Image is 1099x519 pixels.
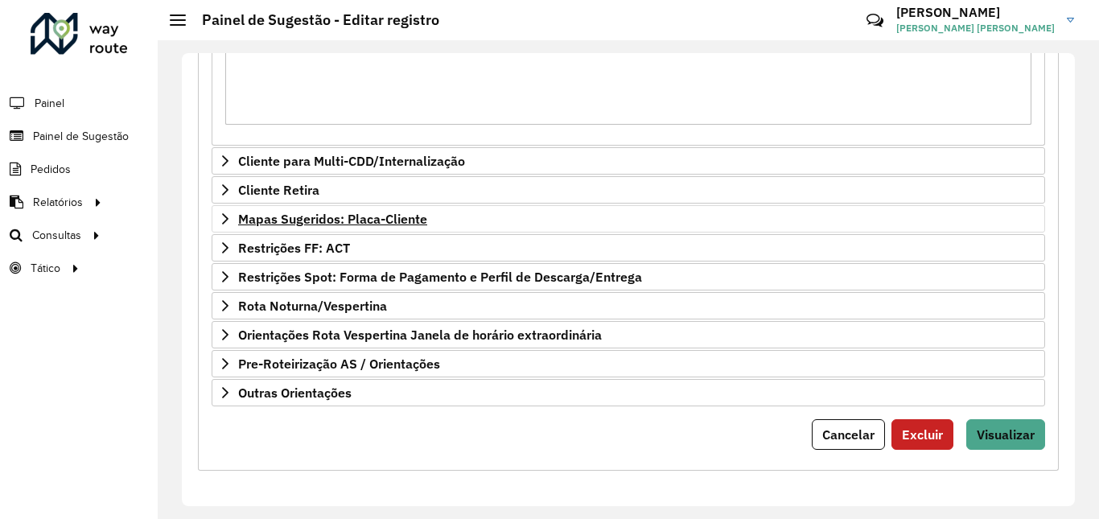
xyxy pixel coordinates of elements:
[238,241,350,254] span: Restrições FF: ACT
[238,183,319,196] span: Cliente Retira
[33,128,129,145] span: Painel de Sugestão
[238,154,465,167] span: Cliente para Multi-CDD/Internalização
[891,419,953,450] button: Excluir
[31,161,71,178] span: Pedidos
[822,426,875,443] span: Cancelar
[238,212,427,225] span: Mapas Sugeridos: Placa-Cliente
[212,147,1045,175] a: Cliente para Multi-CDD/Internalização
[212,234,1045,262] a: Restrições FF: ACT
[212,350,1045,377] a: Pre-Roteirização AS / Orientações
[212,263,1045,290] a: Restrições Spot: Forma de Pagamento e Perfil de Descarga/Entrega
[212,321,1045,348] a: Orientações Rota Vespertina Janela de horário extraordinária
[977,426,1035,443] span: Visualizar
[238,386,352,399] span: Outras Orientações
[212,205,1045,233] a: Mapas Sugeridos: Placa-Cliente
[35,95,64,112] span: Painel
[212,292,1045,319] a: Rota Noturna/Vespertina
[31,260,60,277] span: Tático
[812,419,885,450] button: Cancelar
[238,357,440,370] span: Pre-Roteirização AS / Orientações
[902,426,943,443] span: Excluir
[896,21,1055,35] span: [PERSON_NAME] [PERSON_NAME]
[212,379,1045,406] a: Outras Orientações
[32,227,81,244] span: Consultas
[238,328,602,341] span: Orientações Rota Vespertina Janela de horário extraordinária
[238,270,642,283] span: Restrições Spot: Forma de Pagamento e Perfil de Descarga/Entrega
[212,176,1045,204] a: Cliente Retira
[858,3,892,38] a: Contato Rápido
[186,11,439,29] h2: Painel de Sugestão - Editar registro
[33,194,83,211] span: Relatórios
[966,419,1045,450] button: Visualizar
[896,5,1055,20] h3: [PERSON_NAME]
[238,299,387,312] span: Rota Noturna/Vespertina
